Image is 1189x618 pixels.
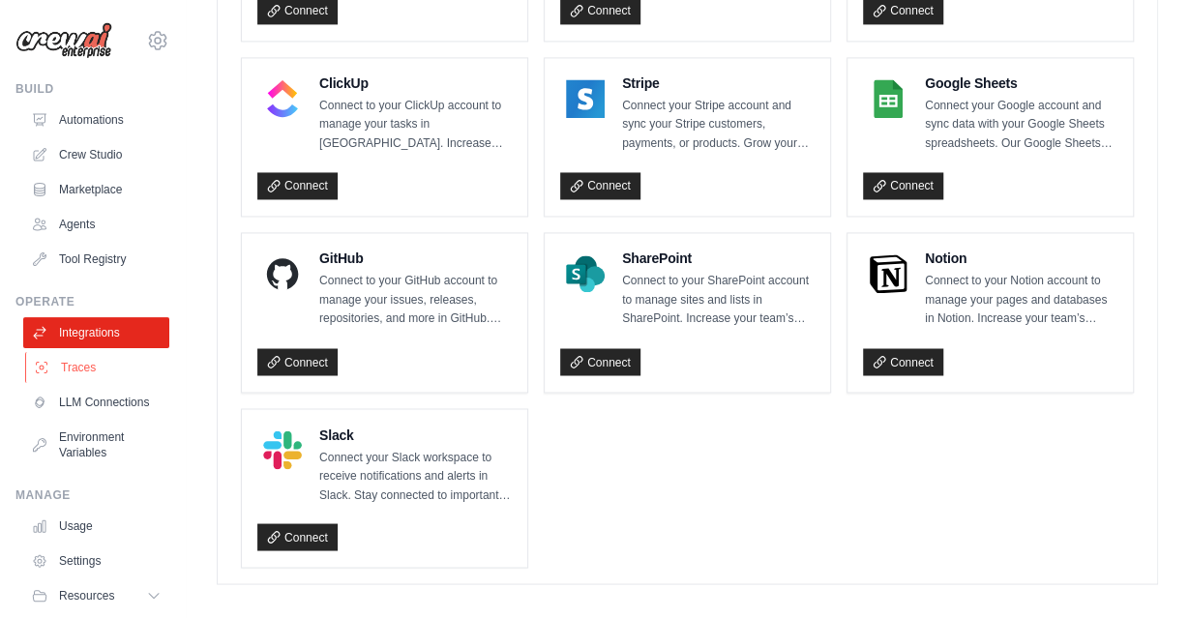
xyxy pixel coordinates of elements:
[263,254,302,293] img: GitHub Logo
[319,97,512,154] p: Connect to your ClickUp account to manage your tasks in [GEOGRAPHIC_DATA]. Increase your team’s p...
[15,81,169,97] div: Build
[59,588,114,603] span: Resources
[23,174,169,205] a: Marketplace
[925,272,1117,329] p: Connect to your Notion account to manage your pages and databases in Notion. Increase your team’s...
[23,422,169,468] a: Environment Variables
[319,249,512,268] h4: GitHub
[319,272,512,329] p: Connect to your GitHub account to manage your issues, releases, repositories, and more in GitHub....
[263,79,302,118] img: ClickUp Logo
[257,348,338,375] a: Connect
[560,172,640,199] a: Connect
[25,352,171,383] a: Traces
[15,294,169,309] div: Operate
[23,209,169,240] a: Agents
[925,74,1117,93] h4: Google Sheets
[622,272,815,329] p: Connect to your SharePoint account to manage sites and lists in SharePoint. Increase your team’s ...
[863,348,943,375] a: Connect
[23,545,169,576] a: Settings
[925,97,1117,154] p: Connect your Google account and sync data with your Google Sheets spreadsheets. Our Google Sheets...
[319,74,512,93] h4: ClickUp
[869,254,907,293] img: Notion Logo
[566,79,605,118] img: Stripe Logo
[622,97,815,154] p: Connect your Stripe account and sync your Stripe customers, payments, or products. Grow your busi...
[257,172,338,199] a: Connect
[622,249,815,268] h4: SharePoint
[15,22,112,59] img: Logo
[560,348,640,375] a: Connect
[23,317,169,348] a: Integrations
[263,430,302,469] img: Slack Logo
[319,425,512,444] h4: Slack
[257,523,338,550] a: Connect
[23,387,169,418] a: LLM Connections
[23,104,169,135] a: Automations
[622,74,815,93] h4: Stripe
[319,448,512,505] p: Connect your Slack workspace to receive notifications and alerts in Slack. Stay connected to impo...
[23,139,169,170] a: Crew Studio
[23,511,169,542] a: Usage
[863,172,943,199] a: Connect
[23,244,169,275] a: Tool Registry
[23,580,169,611] button: Resources
[566,254,605,293] img: SharePoint Logo
[925,249,1117,268] h4: Notion
[15,487,169,503] div: Manage
[869,79,907,118] img: Google Sheets Logo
